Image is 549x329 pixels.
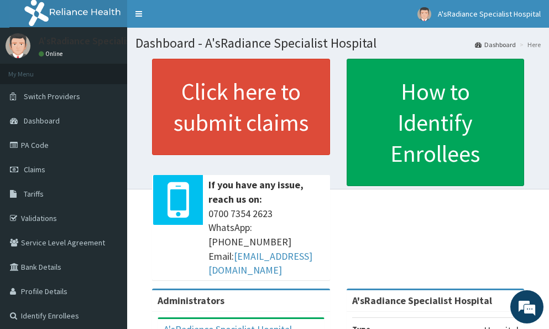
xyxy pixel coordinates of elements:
span: Dashboard [24,116,60,126]
a: Online [39,50,65,58]
a: Dashboard [475,40,516,49]
h1: Dashboard - A'sRadiance Specialist Hospital [135,36,541,50]
span: Switch Providers [24,91,80,101]
b: If you have any issue, reach us on: [208,178,304,205]
a: [EMAIL_ADDRESS][DOMAIN_NAME] [208,250,312,277]
span: A'sRadiance Specialist Hospital [438,9,541,19]
img: User Image [417,7,431,21]
img: User Image [6,33,30,58]
span: 0700 7354 2623 WhatsApp: [PHONE_NUMBER] Email: [208,207,325,278]
b: Administrators [158,294,224,307]
p: A'sRadiance Specialist Hospital [39,36,174,46]
span: Tariffs [24,189,44,199]
span: Claims [24,164,45,174]
li: Here [517,40,541,49]
a: How to Identify Enrollees [347,59,525,186]
strong: A'sRadiance Specialist Hospital [352,294,492,307]
a: Click here to submit claims [152,59,330,155]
